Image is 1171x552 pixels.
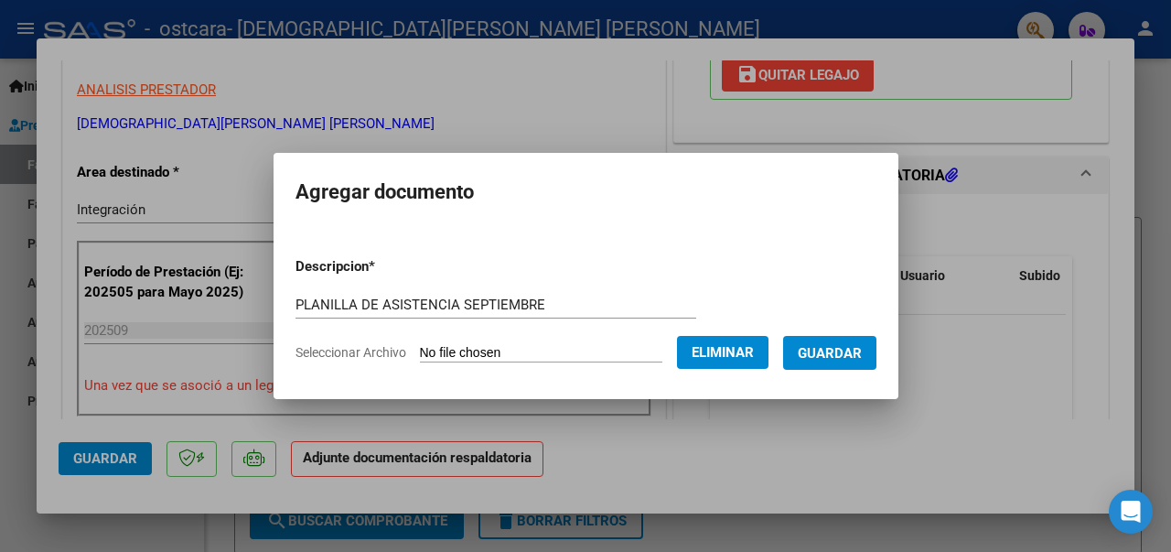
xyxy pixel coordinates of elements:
[295,175,876,210] h2: Agregar documento
[798,345,862,362] span: Guardar
[295,256,470,277] p: Descripcion
[783,336,876,370] button: Guardar
[677,336,768,369] button: Eliminar
[692,344,754,361] span: Eliminar
[295,345,406,360] span: Seleccionar Archivo
[1109,490,1153,534] div: Open Intercom Messenger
